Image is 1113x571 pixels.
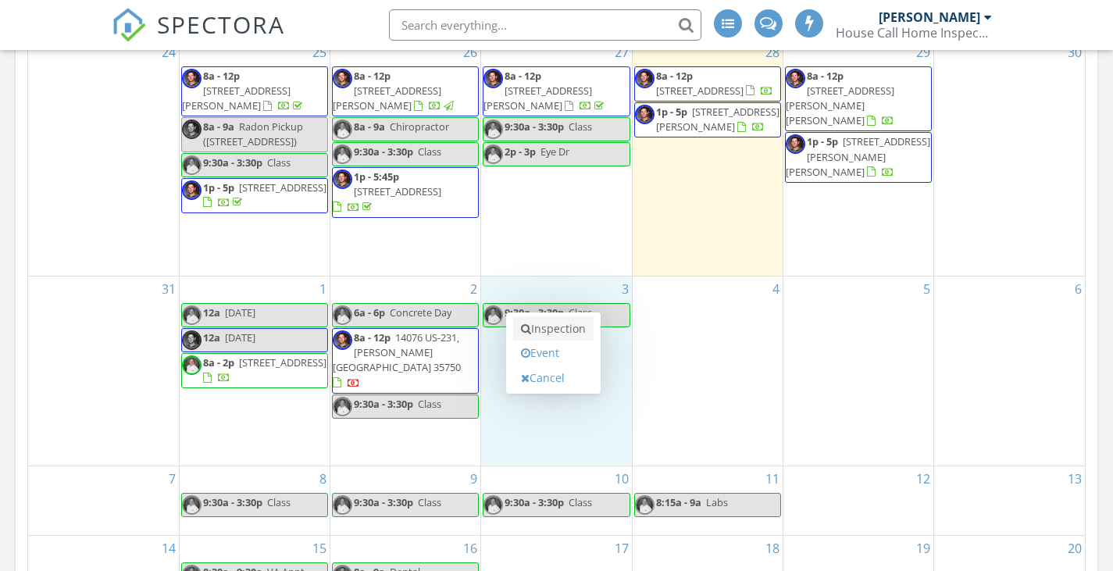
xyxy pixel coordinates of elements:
span: Class [569,120,592,134]
span: [STREET_ADDRESS][PERSON_NAME][PERSON_NAME] [786,134,930,178]
span: 12a [203,305,220,319]
span: 8:15a - 9a [656,495,701,509]
img: d_forsythe112.jpg [182,495,202,515]
a: Go to August 31, 2025 [159,277,179,302]
span: Concrete Day [390,305,451,319]
span: 1p - 5p [656,105,687,119]
a: Go to September 6, 2025 [1072,277,1085,302]
img: d_forsythe112.jpg [635,495,655,515]
img: d_forsythe112.jpg [333,305,352,325]
a: 1p - 5p [STREET_ADDRESS][PERSON_NAME][PERSON_NAME] [786,134,930,178]
span: 9:30a - 3:30p [354,495,413,509]
td: Go to August 31, 2025 [28,276,179,466]
span: 2p - 3p [505,145,536,159]
a: 8a - 12p [STREET_ADDRESS][PERSON_NAME] [483,66,630,117]
span: [STREET_ADDRESS] [656,84,744,98]
a: Go to September 18, 2025 [762,536,783,561]
a: 8a - 2p [STREET_ADDRESS] [181,353,328,388]
span: [STREET_ADDRESS][PERSON_NAME] [656,105,779,134]
a: 1p - 5:45p [STREET_ADDRESS] [332,167,479,218]
span: 14076 US-231, [PERSON_NAME][GEOGRAPHIC_DATA] 35750 [333,330,461,374]
img: cory_profile_pic_2.jpg [182,330,202,350]
td: Go to September 13, 2025 [934,466,1085,535]
td: Go to September 11, 2025 [632,466,783,535]
span: 9:30a - 3:30p [354,397,413,411]
a: Go to September 5, 2025 [920,277,933,302]
a: Go to August 29, 2025 [913,40,933,65]
a: 1p - 5p [STREET_ADDRESS][PERSON_NAME][PERSON_NAME] [785,132,932,183]
span: Radon Pickup ([STREET_ADDRESS]) [203,120,303,148]
img: d_forsythe112.jpg [182,355,202,375]
a: Go to August 30, 2025 [1065,40,1085,65]
a: Go to September 8, 2025 [316,466,330,491]
td: Go to August 24, 2025 [28,40,179,277]
a: Go to September 19, 2025 [913,536,933,561]
a: 8a - 12p [STREET_ADDRESS][PERSON_NAME][PERSON_NAME] [786,69,894,128]
a: 8a - 2p [STREET_ADDRESS] [203,355,326,384]
img: d_forsythe112.jpg [483,145,503,164]
span: [STREET_ADDRESS][PERSON_NAME] [483,84,592,112]
span: 12a [203,330,220,344]
a: 1p - 5:45p [STREET_ADDRESS] [333,170,441,213]
img: cory_profile_pic_2.jpg [786,69,805,88]
img: The Best Home Inspection Software - Spectora [112,8,146,42]
img: d_forsythe112.jpg [182,305,202,325]
span: Class [418,145,441,159]
span: [STREET_ADDRESS] [239,355,326,369]
a: Go to September 10, 2025 [612,466,632,491]
span: [DATE] [225,305,255,319]
span: [STREET_ADDRESS][PERSON_NAME] [182,84,291,112]
a: Go to September 16, 2025 [460,536,480,561]
a: 8a - 12p [STREET_ADDRESS][PERSON_NAME] [182,69,305,112]
a: 8a - 12p [STREET_ADDRESS][PERSON_NAME] [181,66,328,117]
a: Go to September 9, 2025 [467,466,480,491]
span: 1p - 5p [807,134,838,148]
img: cory_profile_pic_2.jpg [182,180,202,200]
span: Chiropractor [390,120,449,134]
a: 8a - 12p [STREET_ADDRESS][PERSON_NAME] [333,69,456,112]
a: Go to September 3, 2025 [619,277,632,302]
a: SPECTORA [112,21,285,54]
a: Go to August 27, 2025 [612,40,632,65]
a: Go to September 13, 2025 [1065,466,1085,491]
a: 8a - 12p [STREET_ADDRESS][PERSON_NAME] [332,66,479,117]
img: cory_profile_pic_2.jpg [333,330,352,350]
span: 9:30a - 3:30p [354,145,413,159]
img: d_forsythe112.jpg [483,305,503,325]
a: 8a - 12p [STREET_ADDRESS][PERSON_NAME] [483,69,607,112]
td: Go to September 3, 2025 [481,276,632,466]
span: Eye Dr [540,145,569,159]
a: Go to September 4, 2025 [769,277,783,302]
span: Class [418,495,441,509]
span: [STREET_ADDRESS] [239,180,326,194]
span: 8a - 12p [203,69,240,83]
td: Go to August 30, 2025 [934,40,1085,277]
span: 8a - 12p [354,330,391,344]
img: d_forsythe112.jpg [483,120,503,139]
a: 1p - 5p [STREET_ADDRESS] [203,180,326,209]
img: cory_profile_pic_2.jpg [333,170,352,189]
a: Event [513,341,594,366]
span: 9:30a - 3:30p [505,120,564,134]
img: cory_profile_pic_2.jpg [333,69,352,88]
a: Go to September 7, 2025 [166,466,179,491]
span: Class [267,495,291,509]
span: 1p - 5:45p [354,170,399,184]
img: d_forsythe112.jpg [182,155,202,175]
a: Go to September 12, 2025 [913,466,933,491]
td: Go to September 2, 2025 [330,276,481,466]
img: cory_profile_pic_2.jpg [182,120,202,139]
span: [STREET_ADDRESS][PERSON_NAME] [333,84,441,112]
a: 1p - 5p [STREET_ADDRESS][PERSON_NAME] [656,105,779,134]
td: Go to August 26, 2025 [330,40,481,277]
span: 1p - 5p [203,180,234,194]
td: Go to September 8, 2025 [179,466,330,535]
a: 1p - 5p [STREET_ADDRESS] [181,178,328,213]
span: 8a - 12p [656,69,693,83]
a: Go to September 15, 2025 [309,536,330,561]
img: cory_profile_pic_2.jpg [635,105,655,124]
span: 9:30a - 3:30p [203,155,262,170]
td: Go to September 12, 2025 [783,466,933,535]
span: Class [267,155,291,170]
div: [PERSON_NAME] [879,9,980,25]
